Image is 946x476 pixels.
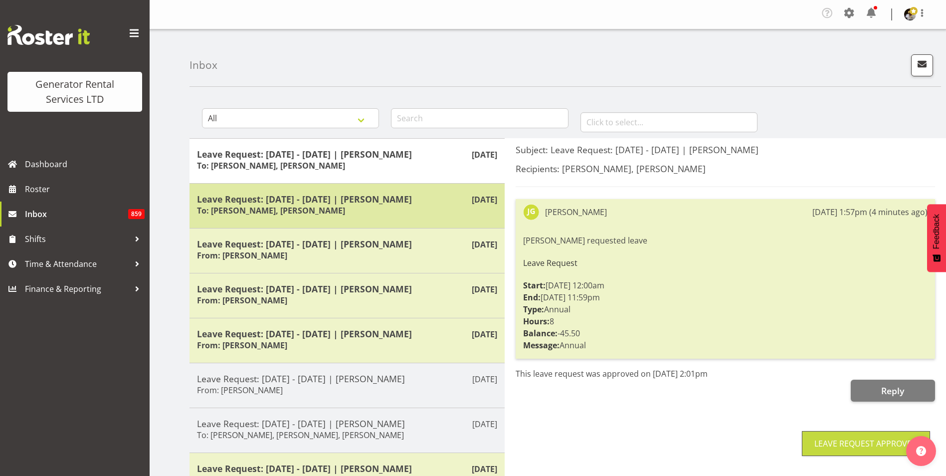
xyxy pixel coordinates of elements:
[927,204,946,272] button: Feedback - Show survey
[472,463,497,475] p: [DATE]
[472,373,497,385] p: [DATE]
[197,295,287,305] h6: From: [PERSON_NAME]
[197,194,497,205] h5: Leave Request: [DATE] - [DATE] | [PERSON_NAME]
[25,182,145,197] span: Roster
[814,438,918,450] div: Leave Request Approved
[812,206,928,218] div: [DATE] 1:57pm (4 minutes ago)
[472,238,497,250] p: [DATE]
[472,418,497,430] p: [DATE]
[472,194,497,206] p: [DATE]
[25,256,130,271] span: Time & Attendance
[197,161,345,171] h6: To: [PERSON_NAME], [PERSON_NAME]
[523,340,560,351] strong: Message:
[472,149,497,161] p: [DATE]
[197,385,283,395] h6: From: [PERSON_NAME]
[197,328,497,339] h5: Leave Request: [DATE] - [DATE] | [PERSON_NAME]
[472,283,497,295] p: [DATE]
[197,418,497,429] h5: Leave Request: [DATE] - [DATE] | [PERSON_NAME]
[851,380,935,402] button: Reply
[545,206,607,218] div: [PERSON_NAME]
[516,144,935,155] h5: Subject: Leave Request: [DATE] - [DATE] | [PERSON_NAME]
[197,283,497,294] h5: Leave Request: [DATE] - [DATE] | [PERSON_NAME]
[523,232,928,354] div: [PERSON_NAME] requested leave [DATE] 12:00am [DATE] 11:59pm Annual 8 -45.50 Annual
[197,238,497,249] h5: Leave Request: [DATE] - [DATE] | [PERSON_NAME]
[881,385,904,397] span: Reply
[523,280,546,291] strong: Start:
[197,206,345,216] h6: To: [PERSON_NAME], [PERSON_NAME]
[472,328,497,340] p: [DATE]
[904,8,916,20] img: andrew-crenfeldtab2e0c3de70d43fd7286f7b271d34304.png
[516,163,935,174] h5: Recipients: [PERSON_NAME], [PERSON_NAME]
[523,328,558,339] strong: Balance:
[197,149,497,160] h5: Leave Request: [DATE] - [DATE] | [PERSON_NAME]
[523,292,541,303] strong: End:
[128,209,145,219] span: 859
[916,446,926,456] img: help-xxl-2.png
[25,207,128,222] span: Inbox
[523,316,550,327] strong: Hours:
[197,250,287,260] h6: From: [PERSON_NAME]
[25,281,130,296] span: Finance & Reporting
[189,59,217,71] h4: Inbox
[197,463,497,474] h5: Leave Request: [DATE] - [DATE] | [PERSON_NAME]
[516,368,708,379] span: This leave request was approved on [DATE] 2:01pm
[197,373,497,384] h5: Leave Request: [DATE] - [DATE] | [PERSON_NAME]
[523,204,539,220] img: james-goodin10393.jpg
[25,157,145,172] span: Dashboard
[25,232,130,246] span: Shifts
[197,340,287,350] h6: From: [PERSON_NAME]
[391,108,568,128] input: Search
[932,214,941,249] span: Feedback
[523,258,928,267] h6: Leave Request
[580,112,757,132] input: Click to select...
[523,304,544,315] strong: Type:
[17,77,132,107] div: Generator Rental Services LTD
[197,430,404,440] h6: To: [PERSON_NAME], [PERSON_NAME], [PERSON_NAME]
[7,25,90,45] img: Rosterit website logo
